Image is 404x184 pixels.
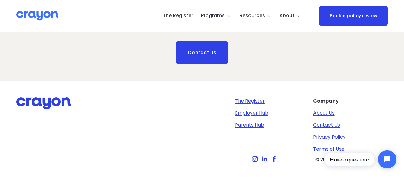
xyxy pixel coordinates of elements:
[201,11,231,21] a: folder dropdown
[313,146,344,153] a: Terms of Use
[239,11,272,21] a: folder dropdown
[176,41,228,64] a: Contact us
[279,11,301,21] a: folder dropdown
[313,133,346,141] a: Privacy Policy
[279,11,295,20] span: About
[313,97,339,104] strong: Company
[313,156,372,163] p: © 2024. Crayon Limited
[313,121,340,129] a: Contact Us
[319,6,388,26] a: Book a policy review
[235,109,268,117] a: Employer Hub
[271,156,277,162] a: Facebook
[201,11,225,20] span: Programs
[320,145,401,173] iframe: Tidio Chat
[163,11,193,21] a: The Register
[261,156,267,162] a: LinkedIn
[252,156,258,162] a: Instagram
[235,97,265,105] a: The Register
[239,11,265,20] span: Resources
[313,109,335,117] a: About Us
[235,121,264,129] a: Parents Hub
[16,11,58,21] img: Crayon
